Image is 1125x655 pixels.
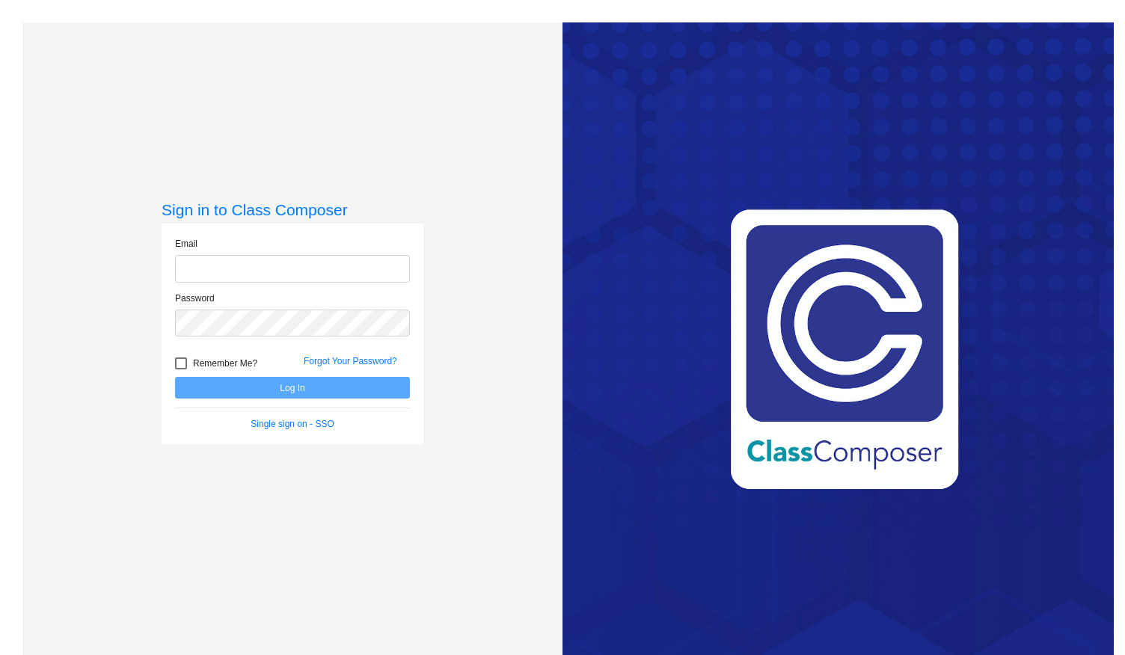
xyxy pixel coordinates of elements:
span: Remember Me? [193,354,257,372]
a: Forgot Your Password? [304,356,397,366]
label: Password [175,292,215,305]
a: Single sign on - SSO [251,419,334,429]
label: Email [175,237,197,250]
button: Log In [175,377,410,399]
h3: Sign in to Class Composer [162,200,423,219]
